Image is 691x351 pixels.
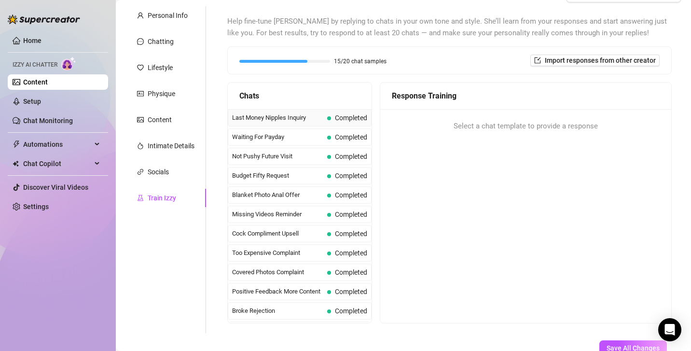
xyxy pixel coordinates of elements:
[335,191,367,199] span: Completed
[23,117,73,125] a: Chat Monitoring
[454,121,598,132] span: Select a chat template to provide a response
[334,58,387,64] span: 15/20 chat samples
[23,203,49,211] a: Settings
[137,90,144,97] span: idcard
[23,98,41,105] a: Setup
[148,140,194,151] div: Intimate Details
[232,132,323,142] span: Waiting For Payday
[23,156,92,171] span: Chat Copilot
[61,56,76,70] img: AI Chatter
[137,38,144,45] span: message
[392,90,660,102] div: Response Training
[335,133,367,141] span: Completed
[335,230,367,238] span: Completed
[13,60,57,70] span: Izzy AI Chatter
[232,248,323,258] span: Too Expensive Complaint
[148,10,188,21] div: Personal Info
[227,16,672,39] span: Help fine-tune [PERSON_NAME] by replying to chats in your own tone and style. She’ll learn from y...
[148,193,176,203] div: Train Izzy
[137,168,144,175] span: link
[335,114,367,122] span: Completed
[8,14,80,24] img: logo-BBDzfeDw.svg
[137,142,144,149] span: fire
[335,288,367,295] span: Completed
[232,306,323,316] span: Broke Rejection
[335,211,367,218] span: Completed
[239,90,259,102] span: Chats
[232,152,323,161] span: Not Pushy Future Visit
[137,116,144,123] span: picture
[148,62,173,73] div: Lifestyle
[148,36,174,47] div: Chatting
[232,190,323,200] span: Blanket Photo Anal Offer
[137,195,144,201] span: experiment
[335,268,367,276] span: Completed
[148,114,172,125] div: Content
[137,12,144,19] span: user
[335,307,367,315] span: Completed
[13,160,19,167] img: Chat Copilot
[545,56,656,64] span: Import responses from other creator
[335,153,367,160] span: Completed
[232,210,323,219] span: Missing Videos Reminder
[13,140,20,148] span: thunderbolt
[23,137,92,152] span: Automations
[148,167,169,177] div: Socials
[232,171,323,181] span: Budget Fifty Request
[232,267,323,277] span: Covered Photos Complaint
[23,78,48,86] a: Content
[232,229,323,239] span: Cock Compliment Upsell
[232,113,323,123] span: Last Money Nipples Inquiry
[335,172,367,180] span: Completed
[148,88,175,99] div: Physique
[530,55,660,66] button: Import responses from other creator
[232,287,323,296] span: Positive Feedback More Content
[23,37,41,44] a: Home
[335,249,367,257] span: Completed
[534,57,541,64] span: import
[137,64,144,71] span: heart
[658,318,681,341] div: Open Intercom Messenger
[23,183,88,191] a: Discover Viral Videos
